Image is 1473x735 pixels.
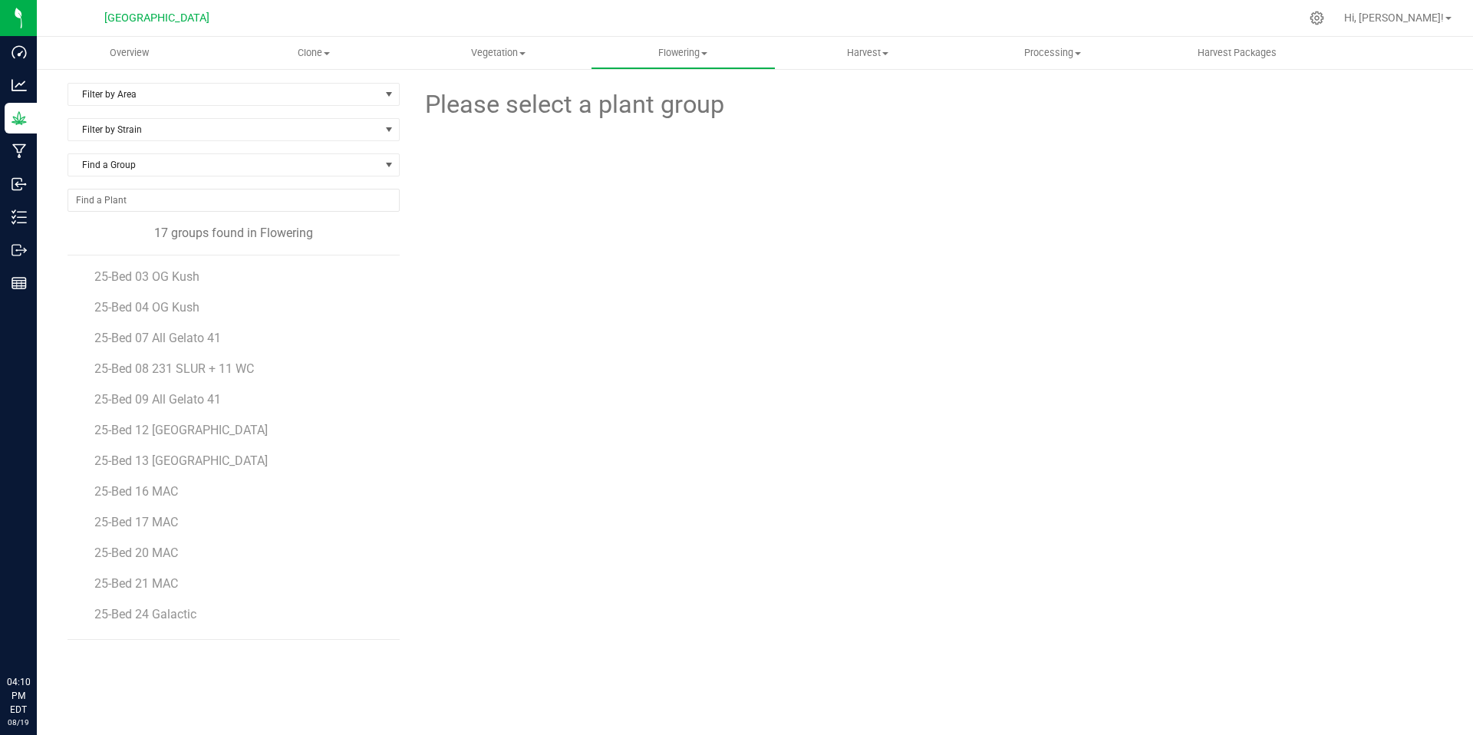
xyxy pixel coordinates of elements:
iframe: Resource center [15,612,61,658]
a: Flowering [591,37,776,69]
span: 25-Bed 17 MAC [94,515,178,529]
input: NO DATA FOUND [68,190,399,211]
span: 25-Bed 12 [GEOGRAPHIC_DATA] [94,423,268,437]
span: Overview [89,46,170,60]
inline-svg: Analytics [12,77,27,93]
span: select [380,84,399,105]
a: Harvest [776,37,961,69]
span: 25-Bed 20 MAC [94,545,178,560]
inline-svg: Inventory [12,209,27,225]
span: Find a Group [68,154,380,176]
a: Clone [222,37,407,69]
a: Vegetation [406,37,591,69]
span: 25-Bed 09 All Gelato 41 [94,392,221,407]
inline-svg: Manufacturing [12,143,27,159]
span: Hi, [PERSON_NAME]! [1344,12,1444,24]
a: Harvest Packages [1145,37,1330,69]
inline-svg: Grow [12,110,27,126]
inline-svg: Outbound [12,242,27,258]
div: 17 groups found in Flowering [68,224,400,242]
span: Clone [222,46,406,60]
span: 25-Bed 13 [GEOGRAPHIC_DATA] [94,453,268,468]
span: 25-Bed 07 All Gelato 41 [94,331,221,345]
span: Vegetation [407,46,590,60]
div: Manage settings [1307,11,1326,25]
span: 25-Bed 08 231 SLUR + 11 WC [94,361,254,376]
span: 25-Bed 03 OG Kush [94,269,199,284]
span: 25-Bed 16 MAC [94,484,178,499]
span: 25-Bed 25 Galactic [94,638,196,652]
inline-svg: Inbound [12,176,27,192]
span: Filter by Strain [68,119,380,140]
p: 04:10 PM EDT [7,675,30,717]
span: [GEOGRAPHIC_DATA] [104,12,209,25]
span: 25-Bed 24 Galactic [94,607,196,621]
span: Harvest Packages [1177,46,1297,60]
inline-svg: Reports [12,275,27,291]
span: 25-Bed 04 OG Kush [94,300,199,315]
inline-svg: Dashboard [12,44,27,60]
span: Harvest [776,46,960,60]
a: Overview [37,37,222,69]
a: Processing [960,37,1145,69]
span: Processing [961,46,1144,60]
span: Flowering [592,46,775,60]
span: Please select a plant group [423,86,724,124]
span: 25-Bed 21 MAC [94,576,178,591]
p: 08/19 [7,717,30,728]
span: Filter by Area [68,84,380,105]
